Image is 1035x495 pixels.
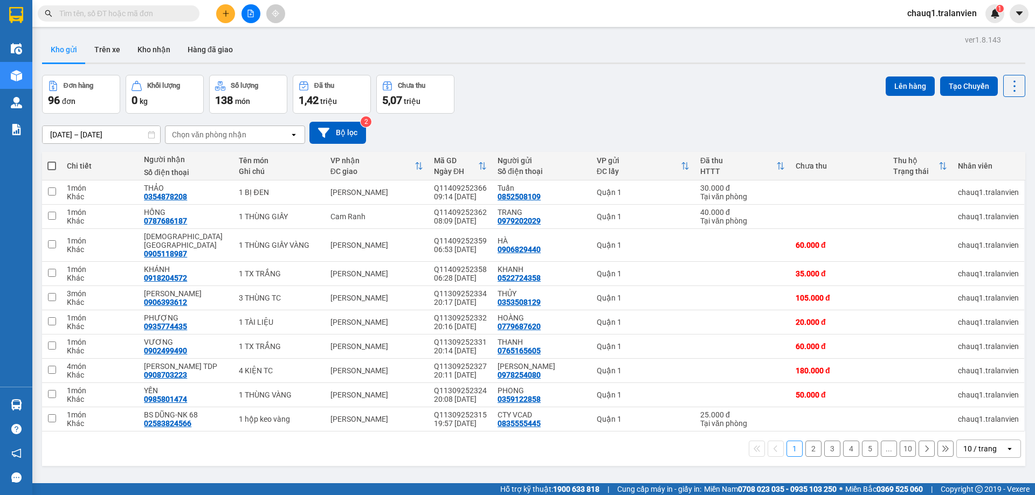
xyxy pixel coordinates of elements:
[216,4,235,23] button: plus
[132,94,137,107] span: 0
[498,386,586,395] div: PHONG
[700,208,785,217] div: 40.000 đ
[144,371,187,379] div: 0908703223
[222,10,230,17] span: plus
[434,346,487,355] div: 20:14 [DATE]
[330,415,423,423] div: [PERSON_NAME]
[144,410,228,419] div: BS DŨNG-NK 68
[700,419,785,428] div: Tại văn phòng
[67,236,133,245] div: 1 món
[617,483,701,495] span: Cung cấp máy in - giấy in:
[144,232,228,249] div: CHÙA LONG SƠN
[597,318,689,326] div: Quận 1
[704,483,837,495] span: Miền Nam
[239,342,319,351] div: 1 TX TRẮNG
[843,441,859,457] button: 4
[67,322,133,331] div: Khác
[67,371,133,379] div: Khác
[597,415,689,423] div: Quận 1
[330,391,423,399] div: [PERSON_NAME]
[498,322,541,331] div: 0779687620
[434,313,487,322] div: Q11309252332
[845,483,923,495] span: Miền Bắc
[899,6,985,20] span: chauq1.tralanvien
[975,485,983,493] span: copyright
[553,485,599,493] strong: 1900 633 818
[67,419,133,428] div: Khác
[144,386,228,395] div: YẾN
[144,395,187,403] div: 0985801474
[434,192,487,201] div: 09:14 [DATE]
[958,269,1019,278] div: chauq1.tralanvien
[67,162,133,170] div: Chi tiết
[144,298,187,306] div: 0906393612
[434,208,487,217] div: Q11409252362
[498,395,541,403] div: 0359122858
[239,269,319,278] div: 1 TX TRẮNG
[958,415,1019,423] div: chauq1.tralanvien
[498,217,541,225] div: 0979202029
[144,419,191,428] div: 02583824566
[888,152,953,180] th: Toggle SortBy
[958,318,1019,326] div: chauq1.tralanvien
[796,366,882,375] div: 180.000 đ
[881,441,897,457] button: ...
[700,410,785,419] div: 25.000 đ
[62,97,75,106] span: đơn
[434,298,487,306] div: 20:17 [DATE]
[144,249,187,258] div: 0905118987
[147,82,180,89] div: Khối lượng
[11,472,22,483] span: message
[498,338,586,346] div: THANH
[893,156,939,165] div: Thu hộ
[67,346,133,355] div: Khác
[11,424,22,434] span: question-circle
[67,386,133,395] div: 1 món
[597,366,689,375] div: Quận 1
[11,70,22,81] img: warehouse-icon
[958,241,1019,249] div: chauq1.tralanvien
[591,152,695,180] th: Toggle SortBy
[67,362,133,371] div: 4 món
[11,43,22,54] img: warehouse-icon
[434,289,487,298] div: Q11309252334
[434,322,487,331] div: 20:16 [DATE]
[144,346,187,355] div: 0902499490
[67,274,133,282] div: Khác
[796,391,882,399] div: 50.000 đ
[67,338,133,346] div: 1 món
[320,97,337,106] span: triệu
[231,82,258,89] div: Số lượng
[958,366,1019,375] div: chauq1.tralanvien
[239,241,319,249] div: 1 THÙNG GIẤY VÀNG
[990,9,1000,18] img: icon-new-feature
[700,167,776,176] div: HTTT
[1010,4,1029,23] button: caret-down
[965,34,1001,46] div: ver 1.8.143
[498,208,586,217] div: TRANG
[404,97,420,106] span: triệu
[597,269,689,278] div: Quận 1
[429,152,492,180] th: Toggle SortBy
[434,184,487,192] div: Q11409252366
[958,391,1019,399] div: chauq1.tralanvien
[958,162,1019,170] div: Nhân viên
[498,371,541,379] div: 0978254080
[700,217,785,225] div: Tại văn phòng
[434,371,487,379] div: 20:11 [DATE]
[958,212,1019,221] div: chauq1.tralanvien
[11,124,22,135] img: solution-icon
[239,391,319,399] div: 1 THÙNG VÀNG
[862,441,878,457] button: 5
[144,322,187,331] div: 0935774435
[434,236,487,245] div: Q11409252359
[144,338,228,346] div: VƯƠNG
[434,419,487,428] div: 19:57 [DATE]
[330,188,423,197] div: [PERSON_NAME]
[235,97,250,106] span: món
[498,313,586,322] div: HOÀNG
[498,289,586,298] div: THỦY
[144,208,228,217] div: HỒNG
[42,75,120,114] button: Đơn hàng96đơn
[140,97,148,106] span: kg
